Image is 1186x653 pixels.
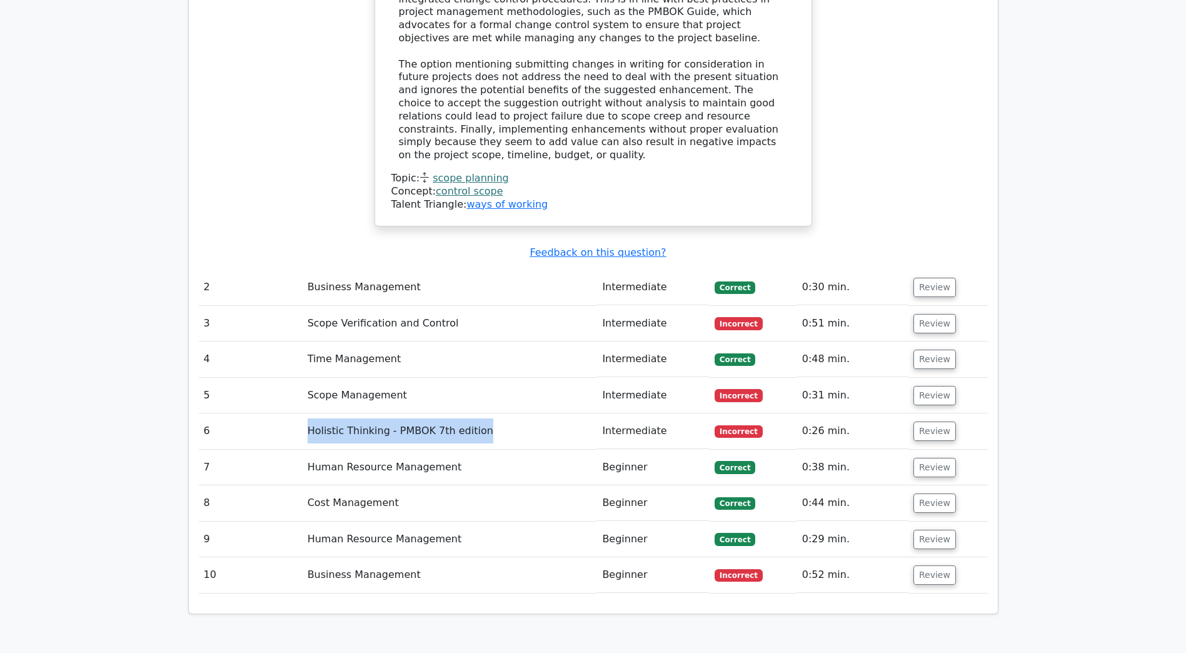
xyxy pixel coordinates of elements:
[530,246,666,258] a: Feedback on this question?
[303,557,598,593] td: Business Management
[913,350,956,369] button: Review
[797,450,908,485] td: 0:38 min.
[797,270,908,305] td: 0:30 min.
[199,413,303,449] td: 6
[913,565,956,585] button: Review
[597,557,710,593] td: Beginner
[797,522,908,557] td: 0:29 min.
[913,278,956,297] button: Review
[913,314,956,333] button: Review
[199,306,303,342] td: 3
[913,494,956,513] button: Review
[797,378,908,413] td: 0:31 min.
[715,317,763,330] span: Incorrect
[199,557,303,593] td: 10
[199,342,303,377] td: 4
[466,198,548,210] a: ways of working
[303,413,598,449] td: Holistic Thinking - PMBOK 7th edition
[597,485,710,521] td: Beginner
[391,172,795,185] div: Topic:
[715,533,755,545] span: Correct
[797,306,908,342] td: 0:51 min.
[199,522,303,557] td: 9
[199,450,303,485] td: 7
[913,422,956,441] button: Review
[303,306,598,342] td: Scope Verification and Control
[797,557,908,593] td: 0:52 min.
[715,281,755,294] span: Correct
[199,485,303,521] td: 8
[303,270,598,305] td: Business Management
[199,270,303,305] td: 2
[913,386,956,405] button: Review
[715,425,763,438] span: Incorrect
[597,342,710,377] td: Intermediate
[715,497,755,510] span: Correct
[797,342,908,377] td: 0:48 min.
[715,461,755,473] span: Correct
[391,185,795,198] div: Concept:
[303,522,598,557] td: Human Resource Management
[715,569,763,582] span: Incorrect
[715,389,763,402] span: Incorrect
[597,270,710,305] td: Intermediate
[597,522,710,557] td: Beginner
[199,378,303,413] td: 5
[436,185,503,197] a: control scope
[715,353,755,366] span: Correct
[433,172,508,184] a: scope planning
[797,413,908,449] td: 0:26 min.
[597,378,710,413] td: Intermediate
[303,378,598,413] td: Scope Management
[391,172,795,211] div: Talent Triangle:
[303,342,598,377] td: Time Management
[597,413,710,449] td: Intermediate
[797,485,908,521] td: 0:44 min.
[303,450,598,485] td: Human Resource Management
[303,485,598,521] td: Cost Management
[913,458,956,477] button: Review
[597,450,710,485] td: Beginner
[913,530,956,549] button: Review
[597,306,710,342] td: Intermediate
